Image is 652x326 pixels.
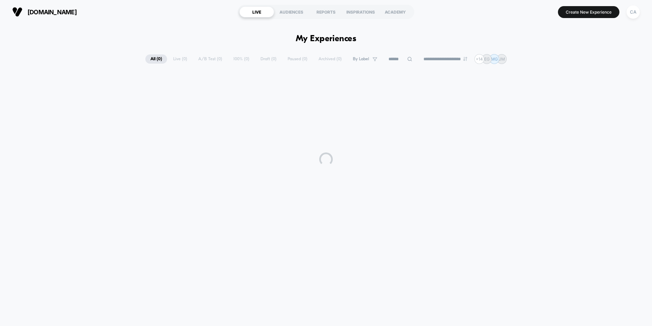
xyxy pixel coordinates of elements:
button: [DOMAIN_NAME] [10,6,79,17]
div: LIVE [239,6,274,17]
span: All ( 0 ) [145,54,167,64]
div: + 14 [474,54,484,64]
div: REPORTS [309,6,343,17]
p: JM [499,56,505,62]
div: AUDIENCES [274,6,309,17]
span: By Label [353,56,369,62]
button: Create New Experience [558,6,619,18]
div: CA [627,5,640,19]
div: ACADEMY [378,6,413,17]
img: Visually logo [12,7,22,17]
span: [DOMAIN_NAME] [28,9,77,16]
p: EG [484,56,490,62]
img: end [463,57,467,61]
button: CA [624,5,642,19]
div: INSPIRATIONS [343,6,378,17]
p: MG [491,56,498,62]
h1: My Experiences [296,34,357,44]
